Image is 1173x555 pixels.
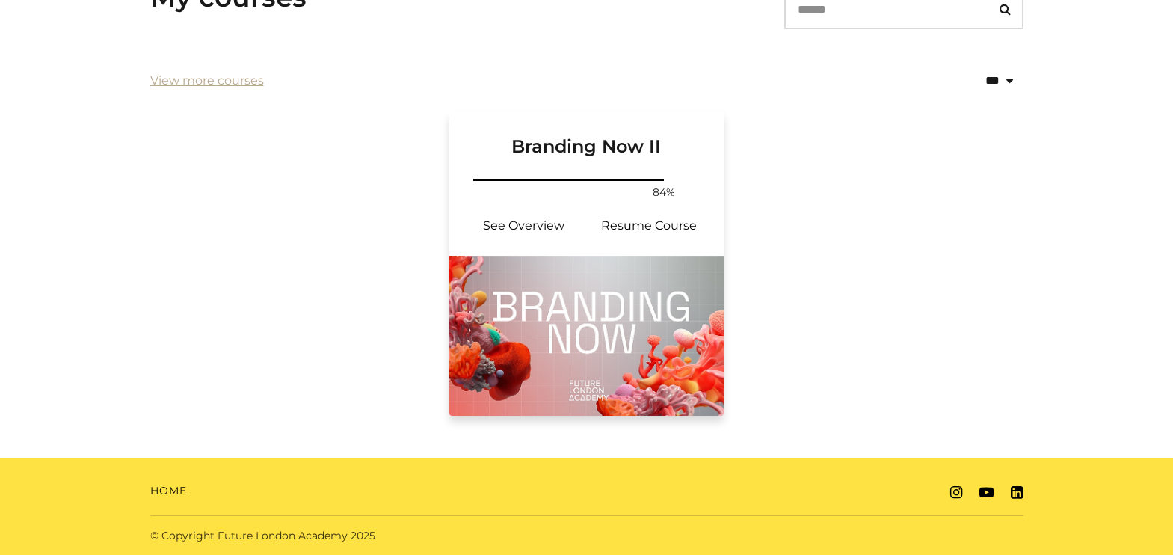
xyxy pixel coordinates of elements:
a: Home [150,483,187,499]
a: Branding Now II [449,111,724,176]
a: View more courses [150,72,264,90]
div: © Copyright Future London Academy 2025 [138,528,587,544]
a: Branding Now II: Resume Course [587,208,712,244]
a: Branding Now II: See Overview [461,208,587,244]
span: 84% [646,185,682,200]
select: status [920,61,1023,100]
h3: Branding Now II [467,111,706,158]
